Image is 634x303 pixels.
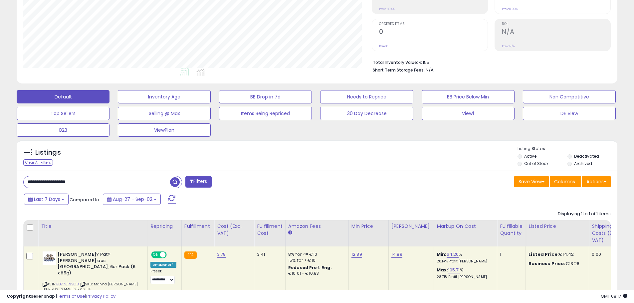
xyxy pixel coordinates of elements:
[41,223,145,230] div: Title
[373,67,425,73] b: Short Term Storage Fees:
[7,293,115,300] div: seller snap | |
[379,44,388,48] small: Prev: 0
[219,90,312,103] button: BB Drop in 7d
[320,90,413,103] button: Needs to Reprice
[592,223,626,244] div: Shipping Costs (Exc. VAT)
[437,267,448,273] b: Max:
[379,7,395,11] small: Prev: €0.00
[524,153,536,159] label: Active
[118,90,211,103] button: Inventory Age
[43,251,56,265] img: 51x7oJ-GguL._SL40_.jpg
[500,223,523,237] div: Fulfillable Quantity
[554,178,575,185] span: Columns
[574,153,599,159] label: Deactivated
[351,223,386,230] div: Min Price
[288,223,346,230] div: Amazon Fees
[86,293,115,299] a: Privacy Policy
[582,176,611,187] button: Actions
[437,251,492,264] div: %
[592,251,624,257] div: 0.00
[391,223,431,230] div: [PERSON_NAME]
[574,161,592,166] label: Archived
[437,259,492,264] p: 20.14% Profit [PERSON_NAME]
[502,7,518,11] small: Prev: 0.00%
[17,123,109,137] button: B2B
[502,28,610,37] h2: N/A
[288,271,343,276] div: €10.01 - €10.83
[35,148,61,157] h5: Listings
[558,211,611,217] div: Displaying 1 to 1 of 1 items
[523,107,616,120] button: DE View
[447,251,459,258] a: 64.20
[437,267,492,279] div: %
[422,107,515,120] button: View1
[448,267,460,273] a: 105.71
[17,107,109,120] button: Top Sellers
[166,252,176,258] span: OFF
[152,252,160,258] span: ON
[528,251,559,257] b: Listed Price:
[288,251,343,257] div: 8% for <= €10
[351,251,362,258] a: 12.89
[113,196,152,203] span: Aug-27 - Sep-02
[23,159,53,166] div: Clear All Filters
[219,107,312,120] button: Items Being Repriced
[373,58,606,66] li: €155
[288,265,332,270] b: Reduced Prof. Rng.
[185,176,211,188] button: Filters
[514,176,549,187] button: Save View
[437,275,492,279] p: 28.71% Profit [PERSON_NAME]
[184,251,197,259] small: FBA
[150,262,176,268] div: Amazon AI *
[528,223,586,230] div: Listed Price
[17,90,109,103] button: Default
[118,107,211,120] button: Selling @ Max
[58,251,138,278] b: [PERSON_NAME]? Pat? [PERSON_NAME] aus [GEOGRAPHIC_DATA], 6er Pack (6 x 65g)
[502,22,610,26] span: ROI
[288,257,343,263] div: 15% for > €10
[502,44,515,48] small: Prev: N/A
[257,223,283,237] div: Fulfillment Cost
[528,260,565,267] b: Business Price:
[379,22,488,26] span: Ordered Items
[524,161,548,166] label: Out of Stock
[601,293,627,299] span: 2025-09-10 08:17 GMT
[426,67,434,73] span: N/A
[150,269,176,284] div: Preset:
[118,123,211,137] button: ViewPlan
[257,251,280,257] div: 3.41
[103,194,161,205] button: Aug-27 - Sep-02
[184,223,211,230] div: Fulfillment
[422,90,515,103] button: BB Price Below Min
[379,28,488,37] h2: 0
[288,230,292,236] small: Amazon Fees.
[24,194,69,205] button: Last 7 Days
[437,223,494,230] div: Markup on Cost
[320,107,413,120] button: 30 Day Decrease
[373,60,418,65] b: Total Inventory Value:
[391,251,402,258] a: 14.89
[34,196,60,203] span: Last 7 Days
[523,90,616,103] button: Non Competitive
[7,293,31,299] strong: Copyright
[217,251,226,258] a: 3.78
[57,293,85,299] a: Terms of Use
[437,251,447,257] b: Min:
[56,281,79,287] a: B0773PJVGB
[550,176,581,187] button: Columns
[150,223,179,230] div: Repricing
[518,146,617,152] p: Listing States:
[528,261,584,267] div: €13.28
[217,223,251,237] div: Cost (Exc. VAT)
[70,197,100,203] span: Compared to:
[500,251,521,257] div: 1
[43,281,138,291] span: | SKU: Manna [PERSON_NAME] [PERSON_NAME] 65 x 6 DE
[434,220,497,246] th: The percentage added to the cost of goods (COGS) that forms the calculator for Min & Max prices.
[528,251,584,257] div: €14.42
